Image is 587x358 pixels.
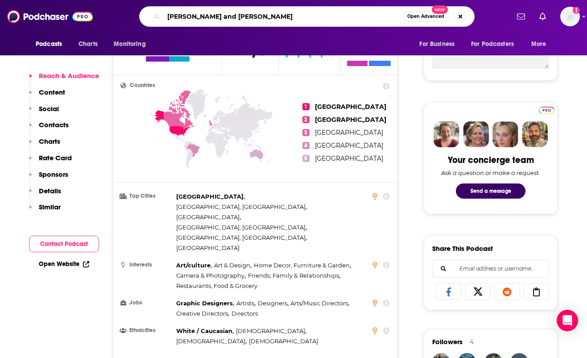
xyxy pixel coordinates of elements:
img: Sydney Profile [434,121,459,147]
span: , [290,298,349,308]
a: Charts [73,36,103,53]
input: Email address or username... [440,260,542,277]
span: [GEOGRAPHIC_DATA] [315,142,383,150]
p: Reach & Audience [39,71,99,80]
a: Copy Link [524,283,550,300]
span: $ [304,42,315,56]
button: open menu [413,36,466,53]
img: Jules Profile [492,121,518,147]
span: For Podcasters [471,38,514,50]
button: Details [29,187,61,203]
span: $ [327,42,338,56]
span: , [254,260,351,271]
span: , [176,202,307,212]
h3: Jobs [120,300,173,306]
span: , [176,222,307,233]
p: Similar [39,203,61,211]
span: Followers [432,337,463,346]
span: White / Caucasian [176,327,232,334]
span: , [236,298,256,308]
span: Graphic Designers [176,300,233,307]
span: Art & Design [214,262,250,269]
button: Send a message [456,183,525,199]
span: , [176,212,241,222]
img: Barbara Profile [463,121,489,147]
span: $ [281,42,292,56]
span: Charts [79,38,98,50]
h3: Interests [120,262,173,268]
span: , [214,260,252,271]
span: Designers [258,300,287,307]
span: Logged in as vjacobi [560,7,580,26]
button: Reach & Audience [29,71,99,88]
button: open menu [465,36,527,53]
div: Ask a question or make a request. [441,169,540,176]
span: [GEOGRAPHIC_DATA] [315,116,386,124]
span: $ [316,42,327,56]
p: Details [39,187,61,195]
span: [GEOGRAPHIC_DATA] [176,213,240,221]
button: Contacts [29,121,69,137]
span: More [531,38,546,50]
div: Open Intercom Messenger [557,310,578,331]
p: Contacts [39,121,69,129]
a: Open Website [39,260,89,268]
div: Search podcasts, credits, & more... [139,6,475,27]
span: [GEOGRAPHIC_DATA] [315,129,383,137]
span: 3 [302,129,310,136]
span: Camera & Photography [176,272,244,279]
span: , [248,271,340,281]
span: , [176,233,307,243]
img: Jon Profile [522,121,548,147]
span: 2 [302,116,310,123]
span: $ [293,42,303,56]
span: , [176,191,245,202]
h3: Share This Podcast [432,244,493,253]
span: [GEOGRAPHIC_DATA] [176,193,244,200]
button: open menu [29,36,74,53]
span: , [258,298,289,308]
input: Search podcasts, credits, & more... [164,9,403,24]
span: , [176,260,212,271]
span: , [176,298,234,308]
span: , [236,326,306,336]
a: Share on Reddit [494,283,520,300]
img: Podchaser Pro [539,107,554,114]
span: [GEOGRAPHIC_DATA], [GEOGRAPHIC_DATA] [176,203,306,210]
a: Pro website [539,105,554,114]
span: , [176,308,229,319]
span: 1 [302,103,310,110]
span: 4 [302,142,310,149]
p: Charts [39,137,60,146]
button: Similar [29,203,61,219]
button: Social [29,104,59,121]
span: Art/culture [176,262,211,269]
div: 4 [470,338,474,346]
span: [GEOGRAPHIC_DATA] [315,103,386,111]
span: [DEMOGRAPHIC_DATA] [249,337,318,345]
span: 5 [302,155,310,162]
span: , [176,326,234,336]
button: Content [29,88,65,104]
svg: Add a profile image [573,7,580,14]
span: Friends, Family & Relationships [248,272,339,279]
span: [GEOGRAPHIC_DATA] [315,154,383,162]
span: Creative Directors [176,310,228,317]
span: Arts/Music Directors [290,300,348,307]
button: Open AdvancedNew [403,11,448,22]
p: Content [39,88,65,96]
span: Podcasts [36,38,62,50]
div: Your concierge team [448,154,534,166]
button: Rate Card [29,154,72,170]
span: [GEOGRAPHIC_DATA], [GEOGRAPHIC_DATA] [176,234,306,241]
span: Home Decor, Furniture & Garden [254,262,350,269]
img: Podchaser - Follow, Share and Rate Podcasts [7,8,93,25]
div: Search followers [432,260,549,278]
span: Directors [231,310,258,317]
a: Show notifications dropdown [513,9,529,24]
span: [GEOGRAPHIC_DATA], [GEOGRAPHIC_DATA] [176,224,306,231]
span: Countries [130,83,155,88]
button: open menu [525,36,558,53]
h3: Ethnicities [120,328,173,333]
